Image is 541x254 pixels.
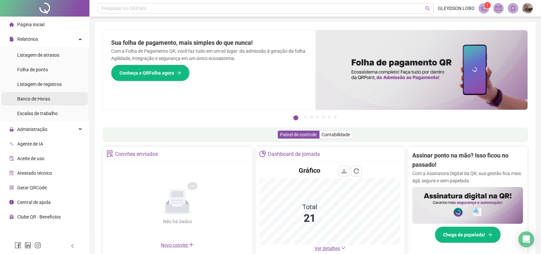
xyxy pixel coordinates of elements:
span: pie-chart [259,150,266,157]
span: plus [189,242,194,247]
h4: Gráfico [299,166,321,175]
button: 3 [310,115,313,119]
span: Banco de Horas [17,96,50,101]
p: Com a Assinatura Digital da QR, sua gestão fica mais ágil, segura e sem papelada. [412,170,523,184]
span: Clube QR - Beneficios [17,214,61,220]
button: 7 [334,115,337,119]
span: Central de ajuda [17,200,51,205]
span: linkedin [25,242,31,249]
h2: Sua folha de pagamento, mais simples do que nunca! [111,38,308,47]
div: Open Intercom Messenger [518,231,534,247]
span: reload [354,168,359,174]
button: 1 [293,115,298,120]
span: audit [9,156,14,161]
span: Novo convite [161,242,194,248]
div: Não há dados [147,218,208,225]
span: Gerar QRCode [17,185,47,190]
span: solution [9,171,14,175]
div: Dashboard de jornada [268,149,320,160]
button: 6 [328,115,331,119]
span: qrcode [9,185,14,190]
span: Escalas de trabalho [17,111,58,116]
span: file [9,37,14,41]
sup: 1 [484,2,491,9]
span: Atestado técnico [17,170,52,176]
span: Painel de controle [280,132,317,137]
span: 1 [487,3,489,8]
img: banner%2F02c71560-61a6-44d4-94b9-c8ab97240462.png [412,187,523,224]
span: search [425,6,430,11]
span: mail [496,5,502,11]
span: home [9,22,14,27]
img: banner%2F8d14a306-6205-4263-8e5b-06e9a85ad873.png [316,30,528,110]
button: Chega de papelada! [435,226,501,243]
span: down [341,246,346,250]
span: Listagem de registros [17,82,62,87]
span: lock [9,127,14,132]
span: gift [9,215,14,219]
span: Contabilidade [322,132,350,137]
h2: Assinar ponto na mão? Isso ficou no passado! [412,151,523,170]
button: 5 [322,115,325,119]
span: left [70,244,75,248]
div: Convites enviados [115,149,158,160]
span: Listagem de atrasos [17,52,59,58]
span: Ver detalhes [315,246,340,251]
span: bell [510,5,516,11]
span: Administração [17,127,47,132]
a: Ver detalhes down [315,246,346,251]
span: Aceite de uso [17,156,44,161]
span: Agente de IA [17,141,43,147]
span: arrow-right [488,232,493,237]
span: Conheça a QRFolha agora [119,69,174,77]
span: GLEYDSON LOBO [438,5,475,12]
span: solution [106,150,113,157]
span: facebook [15,242,21,249]
button: Conheça a QRFolha agora [111,65,190,81]
button: 2 [304,115,307,119]
img: 75853 [523,3,533,13]
button: 4 [316,115,319,119]
span: notification [481,5,487,11]
span: Folha de ponto [17,67,48,72]
span: download [341,168,347,174]
span: Relatórios [17,36,38,42]
span: Chega de papelada! [443,231,485,238]
span: instagram [34,242,41,249]
span: arrow-right [177,71,181,75]
span: info-circle [9,200,14,205]
p: Com a Folha de Pagamento QR, você faz tudo em um só lugar: da admissão à geração da folha. Agilid... [111,47,308,62]
span: Página inicial [17,22,44,27]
